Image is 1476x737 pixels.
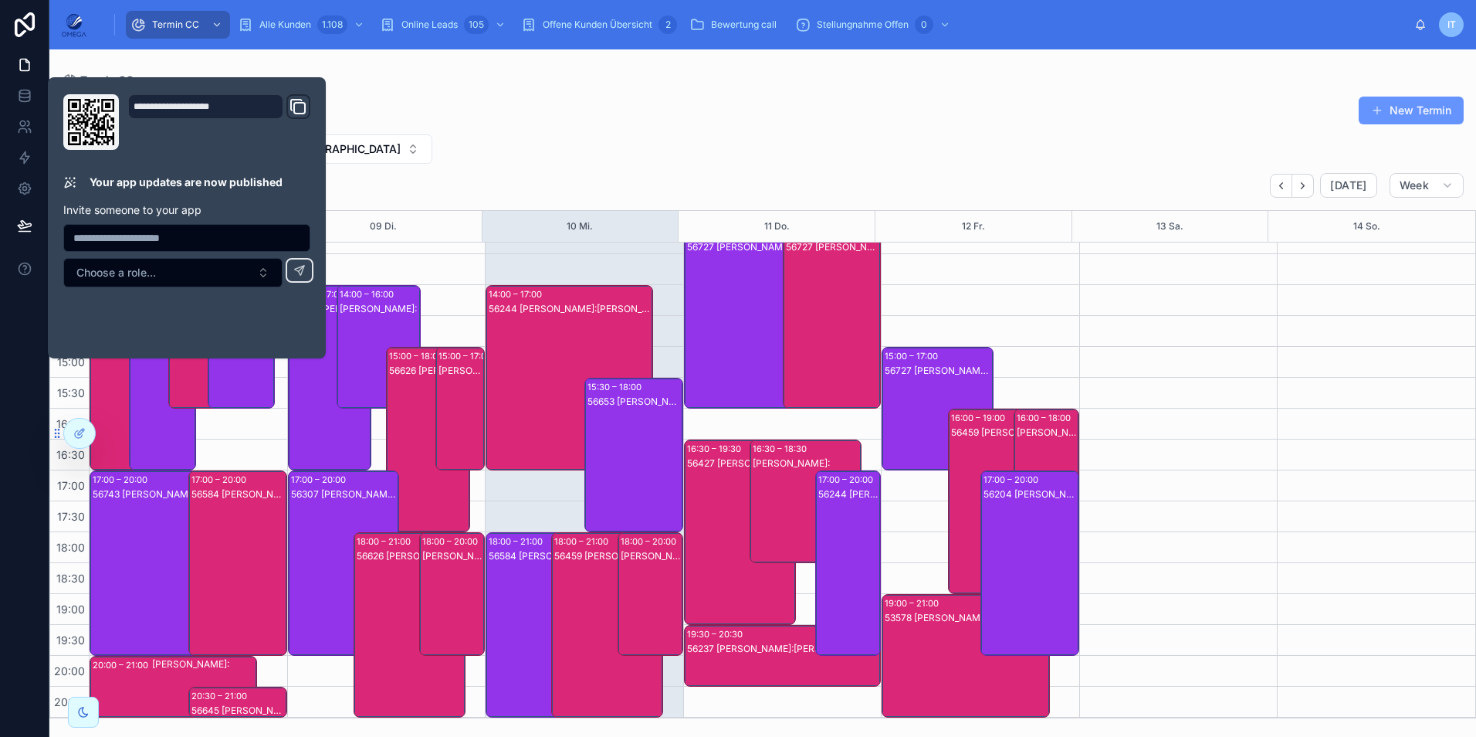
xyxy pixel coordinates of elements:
div: 18:00 – 21:0056626 [PERSON_NAME]:[PERSON_NAME] [354,533,465,717]
button: 10 Mi. [567,211,593,242]
span: 15:00 [53,355,89,368]
div: 0 [915,15,933,34]
button: 12 Fr. [962,211,985,242]
div: 20:00 – 21:00[PERSON_NAME]: [90,657,256,717]
div: 17:00 – 20:00 [291,472,350,487]
div: 17:00 – 20:0056307 [PERSON_NAME]:[PERSON_NAME] [289,471,399,655]
div: 16:00 – 19:00 [951,410,1009,426]
div: 105 [464,15,489,34]
div: 20:30 – 21:00 [191,688,251,704]
div: [PERSON_NAME]: [621,550,682,562]
div: 17:00 – 20:0056743 [PERSON_NAME]:[PERSON_NAME] [90,471,256,655]
span: Online Leads [401,19,458,31]
a: Bewertung call [685,11,787,39]
div: 13:00 – 16:0056727 [PERSON_NAME]:[PERSON_NAME] [784,224,881,408]
div: 16:00 – 18:00[PERSON_NAME]: [1014,409,1078,532]
div: 56307 [PERSON_NAME]:[PERSON_NAME] [291,488,398,501]
div: 14:00 – 17:0056244 [PERSON_NAME]:[PERSON_NAME] [486,286,652,470]
div: 56584 [PERSON_NAME]:[PERSON_NAME] [489,550,596,562]
span: Stellungnahme Offen [817,19,909,31]
div: 56626 [PERSON_NAME]:[PERSON_NAME] [357,550,464,562]
a: Online Leads105 [375,11,513,39]
div: 15:00 – 18:0056626 [PERSON_NAME]:[PERSON_NAME] [387,348,469,532]
div: 56653 [PERSON_NAME]:N7na [PERSON_NAME] [587,396,682,408]
button: New Termin [1359,97,1464,124]
button: Back [1270,174,1292,198]
div: 17:00 – 20:00 [983,472,1042,487]
div: 56204 [PERSON_NAME]:[PERSON_NAME] [983,488,1078,501]
span: Choose a role... [76,265,156,280]
div: 13:00 – 16:0056727 [PERSON_NAME]:[PERSON_NAME] [685,224,851,408]
span: 15:30 [53,386,89,399]
div: [PERSON_NAME]: [422,550,483,562]
button: 11 Do. [764,211,790,242]
div: 15:30 – 18:00 [587,379,645,395]
div: 18:00 – 21:00 [357,534,415,549]
button: 13 Sa. [1156,211,1183,242]
div: 14:00 – 17:0056237 [PERSON_NAME]:[PERSON_NAME] [130,286,195,470]
span: 20:00 [50,664,89,678]
div: 14:00 – 17:0056237 [PERSON_NAME]:[PERSON_NAME] [289,286,371,470]
div: 18:00 – 21:00 [489,534,547,549]
div: 56427 [PERSON_NAME]:[PERSON_NAME] [687,457,794,470]
div: 19:30 – 20:30 [687,627,746,642]
div: 19:00 – 21:00 [885,596,943,611]
div: 20:00 – 21:00 [93,657,152,673]
div: [PERSON_NAME]: [152,658,256,671]
button: 14 So. [1353,211,1380,242]
div: 15:00 – 17:00 [438,348,496,364]
button: 09 Di. [370,211,397,242]
div: Domain and Custom Link [128,94,310,150]
div: 56237 [PERSON_NAME]:[PERSON_NAME] [291,303,371,315]
a: Offene Kunden Übersicht2 [516,11,682,39]
span: 18:30 [52,572,89,585]
p: Invite someone to your app [63,202,310,218]
div: 18:00 – 20:00 [621,534,680,549]
div: [PERSON_NAME]: [1017,426,1078,439]
span: 19:30 [52,633,89,647]
a: Alle Kunden1.108 [233,11,372,39]
div: [PERSON_NAME]: [438,365,483,377]
span: Week [1400,178,1429,192]
a: Stellungnahme Offen0 [790,11,958,39]
div: 2 [658,15,677,34]
button: Select Button [63,258,283,287]
div: 17:00 – 20:00 [191,472,250,487]
span: 17:30 [53,510,89,523]
span: 16:00 [52,417,89,430]
a: Termin CC [126,11,230,39]
button: Week [1390,173,1464,198]
div: 56244 [PERSON_NAME]:[PERSON_NAME] [818,488,879,501]
div: 56645 [PERSON_NAME]:[PERSON_NAME] [191,705,286,717]
div: 56727 [PERSON_NAME]:[PERSON_NAME] [786,241,880,253]
div: 14:00 – 16:00[PERSON_NAME]: [337,286,420,408]
div: 14:00 – 16:00 [340,287,398,302]
div: 15:00 – 17:0056727 [PERSON_NAME]:[PERSON_NAME] [882,348,993,470]
button: Next [1292,174,1314,198]
div: 14:00 – 17:0056235 [PERSON_NAME]:[PERSON_NAME] [90,286,156,470]
p: Your app updates are now published [90,175,283,190]
div: 17:00 – 20:0056204 [PERSON_NAME]:[PERSON_NAME] [981,471,1078,655]
div: 18:00 – 21:0056584 [PERSON_NAME]:[PERSON_NAME] [486,533,597,717]
div: 56743 [PERSON_NAME]:[PERSON_NAME] [93,488,256,501]
div: 14:00 – 17:00 [489,287,546,302]
span: [DATE] [1330,178,1366,192]
div: 56626 [PERSON_NAME]:[PERSON_NAME] [389,365,469,377]
div: 56727 [PERSON_NAME]:[PERSON_NAME] [885,365,992,377]
div: 15:30 – 18:0056653 [PERSON_NAME]:N7na [PERSON_NAME] [585,379,682,532]
span: Bewertung call [711,19,777,31]
button: Select Button [259,134,432,164]
div: 20:30 – 21:0056645 [PERSON_NAME]:[PERSON_NAME] [189,688,286,717]
div: 18:00 – 20:00 [422,534,482,549]
div: 17:00 – 20:00 [818,472,877,487]
div: 18:00 – 20:00[PERSON_NAME]: [420,533,484,655]
div: 17:00 – 20:0056584 [PERSON_NAME]:[PERSON_NAME] [189,471,286,655]
div: 16:00 – 18:00 [1017,410,1075,426]
span: 18:00 [52,541,89,554]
